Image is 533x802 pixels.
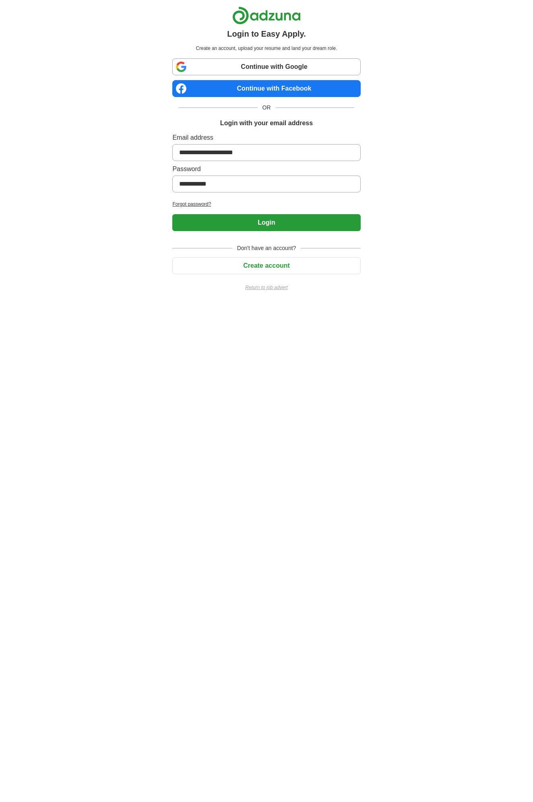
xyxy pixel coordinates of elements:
span: Don't have an account? [232,244,301,252]
h1: Login to Easy Apply. [227,28,306,40]
button: Login [172,214,360,231]
h1: Login with your email address [220,118,313,128]
img: Adzuna logo [232,6,301,25]
a: Create account [172,262,360,269]
button: Create account [172,257,360,274]
span: OR [258,103,276,112]
a: Continue with Facebook [172,80,360,97]
label: Password [172,164,360,174]
a: Forgot password? [172,200,360,208]
a: Continue with Google [172,58,360,75]
label: Email address [172,133,360,143]
a: Return to job advert [172,284,360,291]
p: Create an account, upload your resume and land your dream role. [174,45,359,52]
